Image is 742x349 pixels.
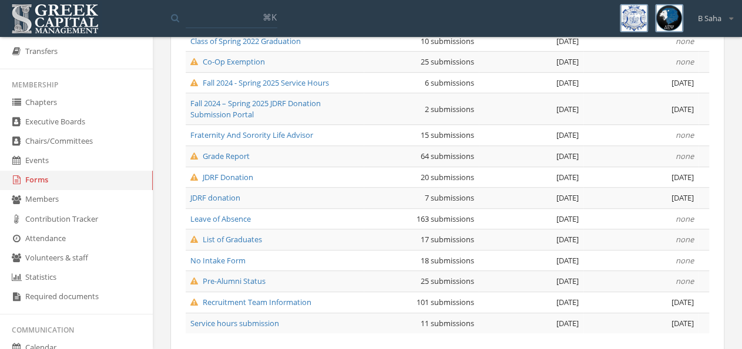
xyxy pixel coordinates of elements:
td: [DATE] [479,208,583,229]
a: Class of Spring 2022 Graduation [190,36,301,46]
td: [DATE] [479,146,583,167]
a: No Intake Form [190,255,246,266]
td: [DATE] [479,167,583,188]
span: 25 submissions [421,276,474,286]
a: Pre-Alumni Status [190,276,266,286]
a: Service hours submission [190,318,279,328]
a: Co-Op Exemption [190,56,265,67]
td: [DATE] [479,31,583,52]
td: [DATE] [583,72,699,93]
span: 2 submissions [425,104,474,114]
td: [DATE] [583,93,699,125]
span: B Saha [698,13,721,24]
em: none [676,151,694,161]
div: B Saha [690,4,733,24]
td: [DATE] [479,72,583,93]
em: none [676,276,694,286]
em: none [676,56,694,67]
td: [DATE] [479,292,583,313]
span: 163 submissions [417,214,474,224]
span: 64 submissions [421,151,474,161]
span: 10 submissions [421,36,474,46]
span: 15 submissions [421,130,474,140]
td: [DATE] [479,250,583,271]
span: 11 submissions [421,318,474,328]
em: none [676,255,694,266]
a: Fall 2024 – Spring 2025 JDRF Donation Submission Portal [190,98,321,120]
td: [DATE] [479,229,583,250]
td: [DATE] [479,93,583,125]
a: Fall 2024 - Spring 2025 Service Hours [190,77,329,88]
em: none [676,214,694,224]
td: [DATE] [583,188,699,209]
a: Fraternity And Sorority Life Advisor [190,130,313,140]
a: JDRF Donation [190,172,253,182]
a: List of Graduates [190,234,262,245]
em: none [676,234,694,245]
td: [DATE] [583,292,699,313]
a: Leave of Absence [190,214,251,224]
td: [DATE] [583,313,699,333]
em: none [676,130,694,140]
a: JDRF donation [190,192,240,203]
span: 17 submissions [421,234,474,245]
a: Grade Report [190,151,250,161]
span: 25 submissions [421,56,474,67]
span: 101 submissions [417,297,474,307]
span: 18 submissions [421,255,474,266]
span: 20 submissions [421,172,474,182]
td: [DATE] [479,52,583,73]
td: [DATE] [479,125,583,146]
a: Recruitment Team Information [190,297,311,307]
td: [DATE] [479,188,583,209]
td: [DATE] [479,271,583,292]
td: [DATE] [583,167,699,188]
span: 6 submissions [425,77,474,88]
span: 7 submissions [425,192,474,203]
td: [DATE] [479,313,583,333]
em: none [676,36,694,46]
span: ⌘K [263,11,277,23]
